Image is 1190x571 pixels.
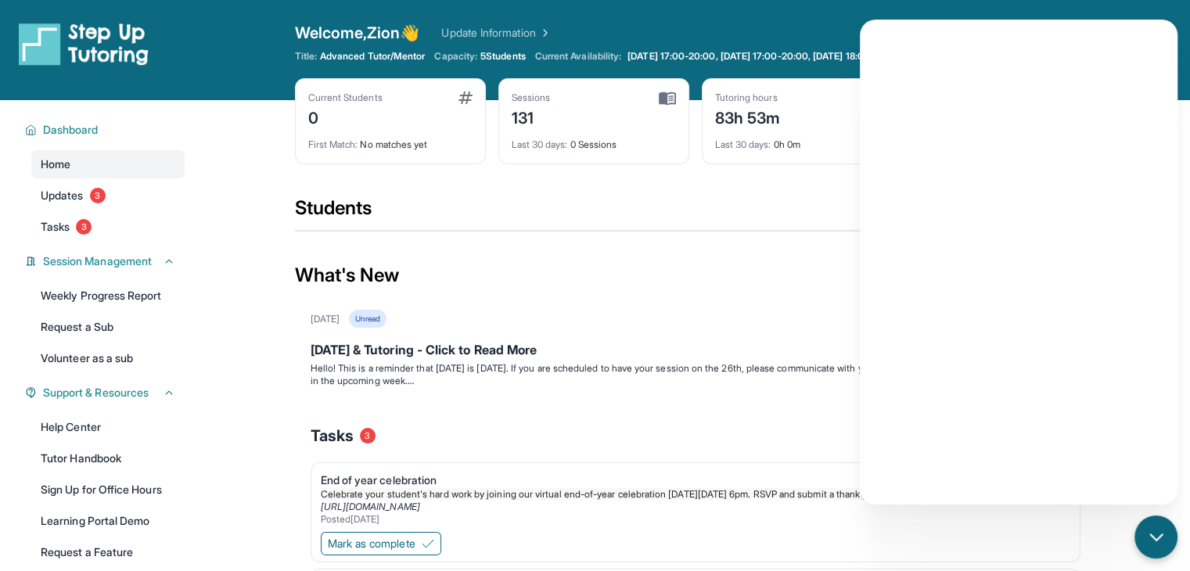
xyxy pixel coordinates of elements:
[349,310,386,328] div: Unread
[308,104,383,129] div: 0
[31,344,185,372] a: Volunteer as a sub
[535,50,621,63] span: Current Availability:
[321,513,1058,526] div: Posted [DATE]
[321,501,420,512] a: [URL][DOMAIN_NAME]
[31,507,185,535] a: Learning Portal Demo
[860,20,1177,505] iframe: Chatbot
[715,104,781,129] div: 83h 53m
[512,104,551,129] div: 131
[321,488,919,500] span: Celebrate your student's hard work by joining our virtual end-of-year celebration [DATE][DATE] 6p...
[441,25,551,41] a: Update Information
[659,92,676,106] img: card
[295,50,317,63] span: Title:
[321,488,1058,501] p: !
[308,138,358,150] span: First Match :
[512,92,551,104] div: Sessions
[90,188,106,203] span: 3
[31,150,185,178] a: Home
[715,129,879,151] div: 0h 0m
[311,313,340,325] div: [DATE]
[512,129,676,151] div: 0 Sessions
[311,425,354,447] span: Tasks
[321,532,441,555] button: Mark as complete
[308,129,473,151] div: No matches yet
[31,476,185,504] a: Sign Up for Office Hours
[715,138,771,150] span: Last 30 days :
[43,253,152,269] span: Session Management
[31,181,185,210] a: Updates3
[624,50,996,63] a: [DATE] 17:00-20:00, [DATE] 17:00-20:00, [DATE] 18:00-20:00, [DATE] 15:00-20:00
[76,219,92,235] span: 3
[295,196,1096,230] div: Students
[627,50,993,63] span: [DATE] 17:00-20:00, [DATE] 17:00-20:00, [DATE] 18:00-20:00, [DATE] 15:00-20:00
[512,138,568,150] span: Last 30 days :
[43,122,99,138] span: Dashboard
[41,219,70,235] span: Tasks
[295,241,1096,310] div: What's New
[295,22,420,44] span: Welcome, Zion 👋
[37,122,175,138] button: Dashboard
[311,340,1080,362] div: [DATE] & Tutoring - Click to Read More
[1134,515,1177,558] button: chat-button
[43,385,149,400] span: Support & Resources
[715,92,781,104] div: Tutoring hours
[41,188,84,203] span: Updates
[37,253,175,269] button: Session Management
[37,385,175,400] button: Support & Resources
[311,362,1080,387] p: Hello! This is a reminder that [DATE] is [DATE]. If you are scheduled to have your session on the...
[320,50,425,63] span: Advanced Tutor/Mentor
[308,92,383,104] div: Current Students
[422,537,434,550] img: Mark as complete
[31,538,185,566] a: Request a Feature
[328,536,415,551] span: Mark as complete
[536,25,552,41] img: Chevron Right
[321,472,1058,488] div: End of year celebration
[31,282,185,310] a: Weekly Progress Report
[31,213,185,241] a: Tasks3
[31,313,185,341] a: Request a Sub
[31,413,185,441] a: Help Center
[41,156,70,172] span: Home
[458,92,473,104] img: card
[434,50,477,63] span: Capacity:
[360,428,376,444] span: 3
[19,22,149,66] img: logo
[31,444,185,472] a: Tutor Handbook
[480,50,526,63] span: 5 Students
[311,463,1080,529] a: End of year celebrationCelebrate your student's hard work by joining our virtual end-of-year cele...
